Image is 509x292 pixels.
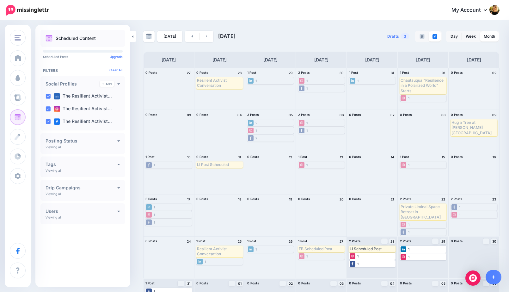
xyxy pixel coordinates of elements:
div: LI Post Scheduled [197,162,242,167]
a: 05 [440,281,446,286]
h4: 09 [491,112,497,118]
h4: 17 [186,196,192,202]
span: Drafts [387,35,399,38]
div: 1 [357,79,359,83]
h4: 14 [389,154,396,160]
span: 3 [401,33,409,39]
div: 1 [408,230,409,234]
h4: 11 [236,154,243,160]
div: 1 [408,223,409,226]
h4: 30 [338,70,345,76]
span: 2 Posts [349,239,361,243]
div: 1 [408,96,409,100]
div: 1 [205,260,206,263]
a: 01 [236,281,243,286]
div: FB Scheduled Post [299,246,344,251]
div: 2 [255,121,257,125]
span: 0 Posts [196,155,208,159]
h4: [DATE] [416,56,430,64]
span: 28 [390,240,394,243]
div: 1 [306,129,308,132]
h4: 26 [287,238,294,244]
h4: 21 [389,196,396,202]
h4: [DATE] [263,56,278,64]
h4: 20 [338,196,345,202]
span: 2 Posts [451,197,463,201]
div: 1 [408,247,409,251]
a: 02 [287,281,294,286]
a: 28 [389,238,396,244]
div: Chautauqua "Resilience in a Polarized World" Starts [401,78,446,93]
a: Week [462,31,480,41]
span: 0 Posts [349,113,361,117]
div: 1 [408,163,409,167]
a: 04 [389,281,396,286]
div: 1 [255,79,257,83]
div: 2 [255,136,257,140]
div: 1 [154,213,155,217]
label: The Resilient Activist… [54,118,112,125]
div: Resilient Activist Conversation [197,78,242,88]
div: LI Scheduled Post [350,246,395,251]
h4: 08 [440,112,446,118]
div: 1 [306,121,308,125]
span: 0 Posts [196,71,208,74]
span: 1 Post [145,281,155,285]
span: 0 Posts [451,71,463,74]
span: 1 Post [145,155,155,159]
span: 0 Posts [196,281,208,285]
a: Upgrade [110,55,123,59]
span: 1 Post [349,71,358,74]
h4: 03 [186,112,192,118]
div: 1 [357,254,359,258]
span: 3 Posts [145,197,157,201]
a: Clear All [109,68,123,72]
div: 1 [357,262,359,266]
h4: 12 [287,154,294,160]
span: 3 Posts [247,113,259,117]
p: Scheduled Posts [43,55,123,58]
h4: 16 [491,154,497,160]
span: 05 [441,282,445,285]
h4: Filters [43,68,123,73]
a: 31 [186,281,192,286]
div: 1 [306,163,308,167]
h4: 18 [236,196,243,202]
div: 1 [459,213,460,217]
h4: 13 [338,154,345,160]
span: 0 Posts [451,155,463,159]
div: 1 [306,254,308,258]
span: 0 Posts [400,281,412,285]
h4: [DATE] [212,56,227,64]
h4: [DATE] [365,56,379,64]
span: 04 [390,282,395,285]
span: 2 Posts [400,197,412,201]
span: 01 [238,282,242,285]
a: 29 [440,238,446,244]
span: 0 Posts [145,239,157,243]
img: calendar-grey-darker.png [146,34,152,39]
div: 1 [459,205,460,209]
span: 0 Posts [298,281,310,285]
h4: 24 [186,238,192,244]
h4: 02 [491,70,497,76]
h4: 28 [236,70,243,76]
span: 31 [187,282,190,285]
h4: Users [46,209,117,213]
span: 1 Post [400,155,409,159]
h4: 31 [389,70,396,76]
h4: [DATE] [162,56,176,64]
span: 03 [340,282,344,285]
span: 0 Posts [145,71,157,74]
img: calendar.png [46,35,52,42]
div: 1 [154,205,155,209]
h4: 27 [186,70,192,76]
h4: [DATE] [467,56,481,64]
h4: Drip Campaigns [46,186,117,190]
a: Month [480,31,499,41]
span: 1 Post [298,155,307,159]
span: 1 Post [298,239,307,243]
p: Viewing all [46,168,61,172]
div: Hug a Tree at [PERSON_NAME][GEOGRAPHIC_DATA] [451,120,497,136]
h4: Social Profiles [46,82,100,86]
